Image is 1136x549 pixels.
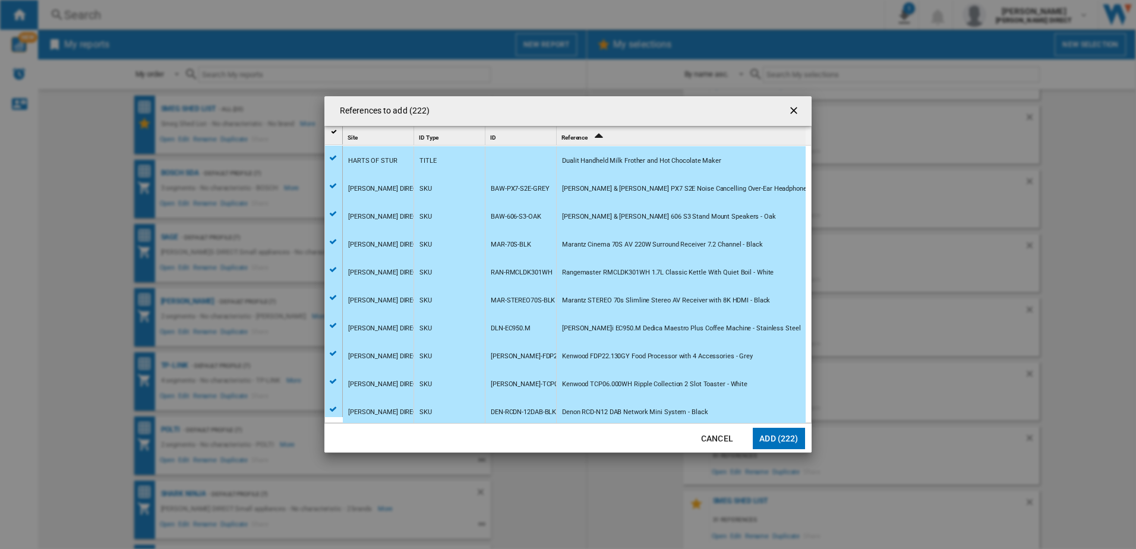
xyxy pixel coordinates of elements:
[491,203,541,231] div: BAW-606-S3-OAK
[348,399,421,426] div: [PERSON_NAME] DIRECT
[589,134,608,141] span: Sort Ascending
[562,287,770,314] div: Marantz STEREO 70s Slimline Stereo AV Receiver with 8K HDMI - Black
[562,343,753,370] div: Kenwood FDP22.130GY Food Processor with 4 Accessories - Grey
[491,371,585,398] div: [PERSON_NAME]-TCP06.000WH
[488,127,556,145] div: Sort None
[419,231,432,258] div: SKU
[348,134,358,141] span: Site
[334,105,430,117] h4: References to add (222)
[345,127,414,145] div: Sort None
[562,315,801,342] div: [PERSON_NAME]i EC950.M Dedica Maestro Plus Coffee Machine - Stainless Steel
[691,428,743,449] button: Cancel
[491,315,531,342] div: DLN-EC950.M
[491,175,549,203] div: BAW-PX7-S2E-GREY
[491,287,555,314] div: MAR-STEREO70S-BLK
[753,428,805,449] button: Add (222)
[562,231,763,258] div: Marantz Cinema 70S AV 220W Surround Receiver 7.2 Channel - Black
[491,231,531,258] div: MAR-70S-BLK
[783,99,807,123] button: getI18NText('BUTTONS.CLOSE_DIALOG')
[419,287,432,314] div: SKU
[348,231,421,258] div: [PERSON_NAME] DIRECT
[348,259,421,286] div: [PERSON_NAME] DIRECT
[348,371,421,398] div: [PERSON_NAME] DIRECT
[561,134,588,141] span: Reference
[559,127,806,145] div: Reference Sort Ascending
[419,175,432,203] div: SKU
[419,343,432,370] div: SKU
[416,127,485,145] div: Sort None
[348,175,421,203] div: [PERSON_NAME] DIRECT
[419,315,432,342] div: SKU
[348,315,421,342] div: [PERSON_NAME] DIRECT
[348,287,421,314] div: [PERSON_NAME] DIRECT
[559,127,806,145] div: Sort Ascending
[562,203,776,231] div: [PERSON_NAME] & [PERSON_NAME] 606 S3 Stand Mount Speakers - Oak
[562,399,708,426] div: Denon RCD-N12 DAB Network Mini System - Black
[562,147,721,175] div: Dualit Handheld Milk Frother and Hot Chocolate Maker
[419,371,432,398] div: SKU
[562,175,829,203] div: [PERSON_NAME] & [PERSON_NAME] PX7 S2E Noise Cancelling Over-Ear Headphones - Grey
[348,343,421,370] div: [PERSON_NAME] DIRECT
[419,203,432,231] div: SKU
[348,147,397,175] div: HARTS OF STUR
[419,399,432,426] div: SKU
[324,96,812,453] md-dialog: References to ...
[788,105,802,119] ng-md-icon: getI18NText('BUTTONS.CLOSE_DIALOG')
[416,127,485,145] div: ID Type Sort None
[345,127,414,145] div: Site Sort None
[348,203,421,231] div: [PERSON_NAME] DIRECT
[490,134,496,141] span: ID
[491,259,553,286] div: RAN-RMCLDK301WH
[491,343,582,370] div: [PERSON_NAME]-FDP22.130GY
[562,259,774,286] div: Rangemaster RMCLDK301WH 1.7L Classic Kettle With Quiet Boil - White
[562,371,747,398] div: Kenwood TCP06.000WH Ripple Collection 2 Slot Toaster - White
[419,134,438,141] span: ID Type
[488,127,556,145] div: ID Sort None
[419,259,432,286] div: SKU
[419,147,437,175] div: TITLE
[491,399,556,426] div: DEN-RCDN-12DAB-BLK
